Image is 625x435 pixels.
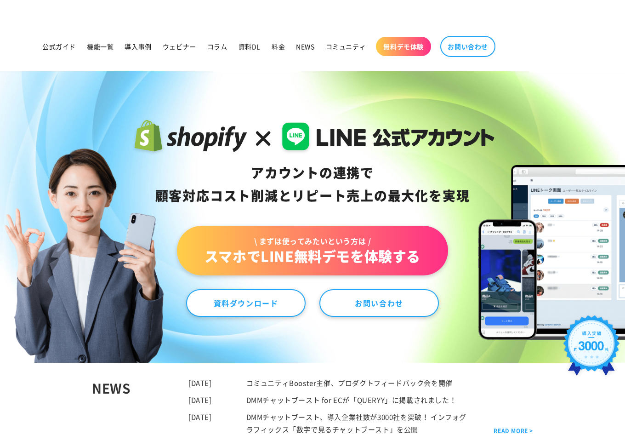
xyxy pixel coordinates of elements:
[272,42,285,51] span: 料金
[383,42,424,51] span: 無料デモ体験
[186,289,306,317] a: 資料ダウンロード
[376,37,431,56] a: 無料デモ体験
[246,395,457,405] a: DMMチャットブースト for ECが「QUERYY」に掲載されました！
[296,42,314,51] span: NEWS
[87,42,114,51] span: 機能一覧
[326,42,366,51] span: コミュニティ
[320,37,372,56] a: コミュニティ
[246,412,466,434] a: DMMチャットブースト、導入企業社数が3000社を突破！ インフォグラフィックス「数字で見るチャットブースト」を公開
[560,312,623,383] img: 導入実績約3000社
[207,42,227,51] span: コラム
[202,37,233,56] a: コラム
[239,42,261,51] span: 資料DL
[266,37,290,56] a: 料金
[131,161,495,207] div: アカウントの連携で 顧客対応コスト削減と リピート売上の 最大化を実現
[290,37,320,56] a: NEWS
[188,412,212,422] time: [DATE]
[163,42,196,51] span: ウェビナー
[448,42,488,51] span: お問い合わせ
[440,36,495,57] a: お問い合わせ
[37,37,81,56] a: 公式ガイド
[125,42,151,51] span: 導入事例
[188,378,212,388] time: [DATE]
[246,378,453,388] a: コミュニティBooster主催、プロダクトフィードバック会を開催
[205,236,420,246] span: \ まずは使ってみたいという方は /
[157,37,202,56] a: ウェビナー
[42,42,76,51] span: 公式ガイド
[319,289,439,317] a: お問い合わせ
[119,37,157,56] a: 導入事例
[233,37,266,56] a: 資料DL
[81,37,119,56] a: 機能一覧
[188,395,212,405] time: [DATE]
[177,226,448,275] a: \ まずは使ってみたいという方は /スマホでLINE無料デモを体験する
